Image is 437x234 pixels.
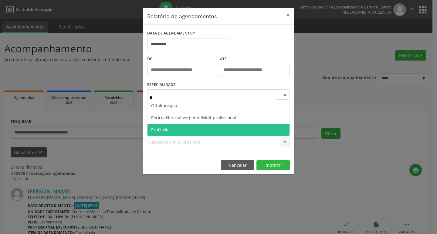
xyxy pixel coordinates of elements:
span: Profilaxia [151,127,170,133]
label: De [147,54,217,64]
button: Close [282,8,294,23]
label: DATA DE AGENDAMENTO [147,29,195,38]
span: Perícia Neurodivergente/Multiprofissional [151,115,236,120]
h5: Relatório de agendamentos [147,12,217,20]
span: Oftalmologia [151,103,177,108]
label: ATÉ [220,54,290,64]
button: Imprimir [256,160,290,170]
button: Cancelar [221,160,254,170]
label: ESPECIALIDADE [147,80,175,90]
